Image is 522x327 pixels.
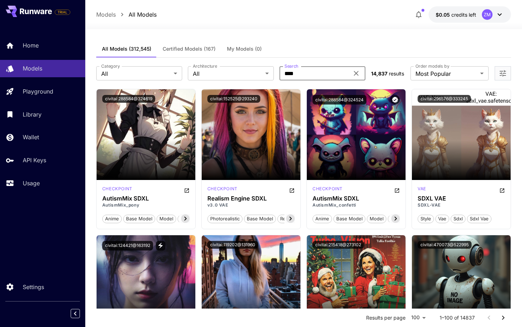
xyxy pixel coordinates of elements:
[157,215,176,222] span: model
[418,195,505,202] h3: SDXL VAE
[207,195,295,202] h3: Realism Engine SDXL
[418,202,505,208] p: SDXL-VAE
[207,186,238,194] div: SDXL 1.0
[101,69,171,78] span: All
[451,214,466,223] button: sdxl
[367,215,386,222] span: model
[207,241,258,249] button: civitai:119202@131960
[312,95,366,105] button: civitai:288584@324524
[184,186,190,194] button: Open in CivitAI
[207,186,238,192] p: checkpoint
[312,214,332,223] button: anime
[390,95,400,105] button: Verified working
[334,215,365,222] span: base model
[129,10,157,19] a: All Models
[23,283,44,291] p: Settings
[23,133,39,141] p: Wallet
[408,312,428,323] div: 100
[124,215,155,222] span: base model
[55,8,70,16] span: Add your payment card to enable full platform functionality.
[244,214,276,223] button: base model
[366,314,406,321] p: Results per page
[102,214,122,223] button: anime
[394,186,400,194] button: Open in CivitAI
[207,214,243,223] button: photorealistic
[312,202,400,208] p: AutismMix_confetti
[23,64,42,73] p: Models
[123,214,155,223] button: base model
[102,195,190,202] h3: AutismMix SDXL
[284,63,298,69] label: Search
[102,202,190,208] p: AutismMix_pony
[429,6,511,23] button: $0.0481ZM
[312,186,343,194] div: Pony
[499,186,505,194] button: Open in CivitAI
[103,215,121,222] span: anime
[418,215,434,222] span: style
[178,214,208,223] button: sdxl anime
[312,195,400,202] h3: AutismMix SDXL
[415,63,449,69] label: Order models by
[102,95,155,103] button: civitai:288584@324619
[418,186,426,192] p: vae
[227,46,262,52] span: My Models (0)
[208,215,242,222] span: photorealistic
[436,11,476,18] div: $0.0481
[418,214,434,223] button: style
[412,235,511,326] img: no-image-qHGxvh9x.jpeg
[101,63,120,69] label: Category
[244,215,276,222] span: base model
[102,186,132,192] p: checkpoint
[96,10,116,19] a: Models
[496,311,510,325] button: Go to next page
[388,214,418,223] button: sdxl anime
[23,87,53,96] p: Playground
[23,41,39,50] p: Home
[467,215,491,222] span: sdxl vae
[207,95,260,103] button: civitai:152525@293240
[163,46,216,52] span: Certified Models (167)
[55,10,70,15] span: TRIAL
[156,241,165,250] button: View trigger words
[96,10,157,19] nav: breadcrumb
[499,69,507,78] button: Open more filters
[278,215,316,222] span: realism engine
[451,12,476,18] span: credits left
[436,215,449,222] span: vae
[178,215,207,222] span: sdxl anime
[102,186,132,194] div: Pony
[435,214,449,223] button: vae
[277,214,316,223] button: realism engine
[418,186,426,194] div: SDXL 1.0
[23,156,46,164] p: API Keys
[451,215,465,222] span: sdxl
[71,309,80,318] button: Collapse sidebar
[467,214,491,223] button: sdxl vae
[312,186,343,192] p: checkpoint
[418,241,472,249] button: civitai:470073@522995
[367,214,386,223] button: model
[289,186,295,194] button: Open in CivitAI
[440,314,475,321] p: 1–100 of 14837
[482,9,493,20] div: ZM
[333,214,365,223] button: base model
[76,307,85,320] div: Collapse sidebar
[193,69,262,78] span: All
[388,215,418,222] span: sdxl anime
[389,71,404,77] span: results
[102,46,151,52] span: All Models (312,545)
[415,69,477,78] span: Most Popular
[23,179,40,187] p: Usage
[102,241,153,250] button: civitai:124421@163192
[193,63,217,69] label: Architecture
[207,202,295,208] p: v3.0 VAE
[371,71,387,77] span: 14,837
[436,12,451,18] span: $0.05
[313,215,332,222] span: anime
